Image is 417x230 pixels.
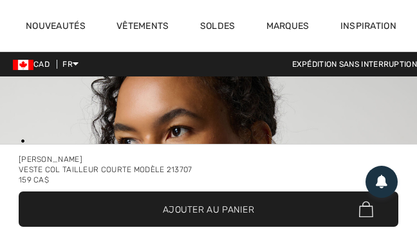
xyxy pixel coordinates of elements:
div: [PERSON_NAME] [19,154,398,164]
a: Marques [266,21,310,34]
span: FR [62,60,79,69]
img: Bag.svg [359,201,373,218]
span: 159 CA$ [19,175,49,184]
div: Veste col tailleur courte Modèle 213707 [19,164,398,175]
button: Ajouter au panier [19,191,398,227]
span: Inspiration [340,21,396,34]
a: Nouveautés [26,21,86,34]
a: Soldes [200,21,236,34]
a: Vêtements [116,21,169,34]
img: Canadian Dollar [13,60,33,70]
span: CAD [13,60,55,69]
span: Ajouter au panier [163,202,254,216]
